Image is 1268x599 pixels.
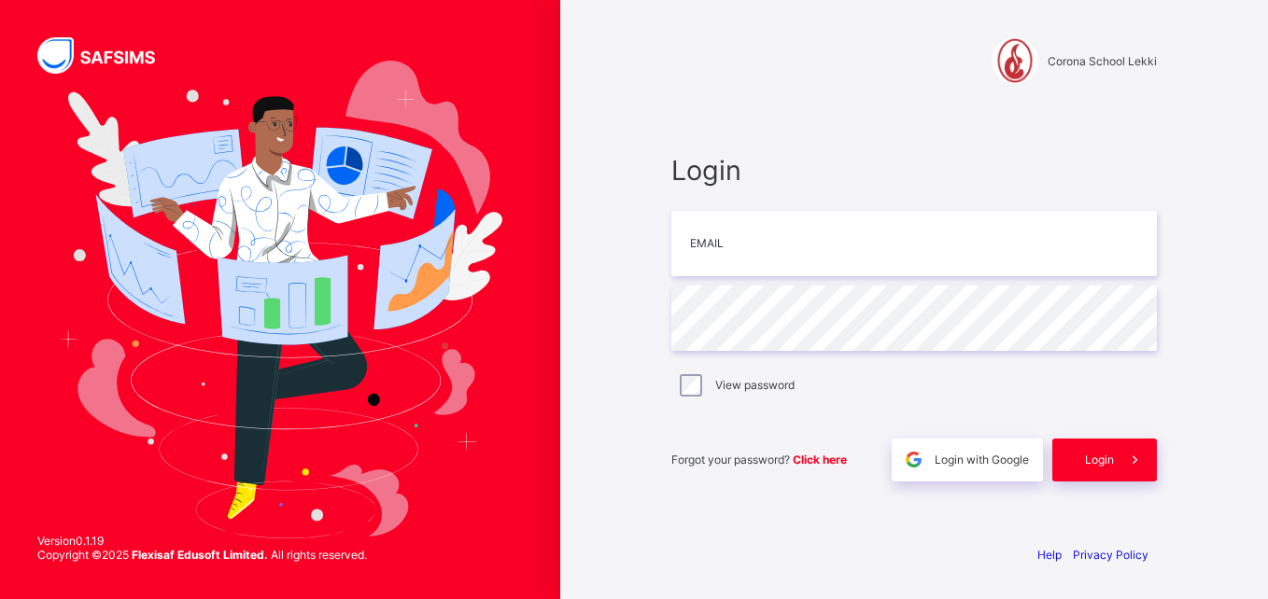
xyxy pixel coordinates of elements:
span: Version 0.1.19 [37,534,367,548]
label: View password [715,378,795,392]
span: Login [671,154,1157,187]
span: Corona School Lekki [1048,54,1157,68]
span: Login [1085,453,1114,467]
img: Hero Image [58,61,502,538]
img: SAFSIMS Logo [37,37,177,74]
a: Click here [793,453,847,467]
span: Forgot your password? [671,453,847,467]
span: Login with Google [935,453,1029,467]
a: Privacy Policy [1073,548,1148,562]
a: Help [1037,548,1062,562]
img: google.396cfc9801f0270233282035f929180a.svg [903,449,924,470]
strong: Flexisaf Edusoft Limited. [132,548,268,562]
span: Copyright © 2025 All rights reserved. [37,548,367,562]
